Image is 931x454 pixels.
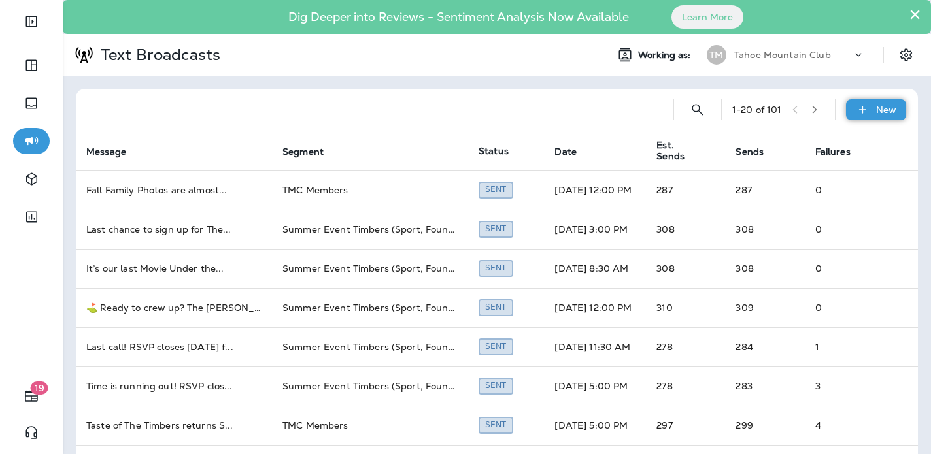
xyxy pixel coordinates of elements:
[805,170,889,210] td: 0
[725,366,804,406] td: 283
[725,249,804,288] td: 308
[554,146,594,157] span: Date
[76,327,272,366] td: Last call! RSVP closes [DATE] f ...
[479,378,513,394] div: Sent
[13,8,50,35] button: Expand Sidebar
[646,406,725,445] td: 297
[671,5,743,29] button: Learn More
[725,210,804,249] td: 308
[554,146,577,157] span: Date
[725,406,804,445] td: 299
[272,288,468,327] td: Summer Event Timbers (Sport, Founder, Summer, Four Seasons, Pavilion, Fractional, [PERSON_NAME])
[725,288,804,327] td: 309
[13,383,50,409] button: 19
[76,249,272,288] td: It’s our last Movie Under the ...
[272,210,468,249] td: Summer Event Timbers (Sport, Founder, Summer, Four Seasons, Pavilion, Fractional, [PERSON_NAME])
[736,146,781,157] span: Sends
[646,249,725,288] td: 308
[805,210,889,249] td: 0
[685,97,711,123] button: Search Text Broadcasts
[646,288,725,327] td: 310
[479,260,513,276] div: Sent
[272,170,468,210] td: TMC Members
[479,221,513,237] div: Sent
[638,50,694,61] span: Working as:
[86,146,126,157] span: Message
[479,379,513,391] span: Created by Johanna Bell
[544,249,646,288] td: [DATE] 8:30 AM
[544,288,646,327] td: [DATE] 12:00 PM
[725,327,804,366] td: 284
[282,146,341,157] span: Segment
[707,45,726,65] div: TM
[76,406,272,445] td: Taste of The Timbers returns S ...
[272,249,468,288] td: Summer Event Timbers (Sport, Founder, Summer, Four Seasons, Pavilion, Fractional, [PERSON_NAME])
[544,327,646,366] td: [DATE] 11:30 AM
[894,43,918,67] button: Settings
[272,366,468,406] td: Summer Event Timbers (Sport, Founder, Summer, Four Seasons, Pavilion, Fractional, [PERSON_NAME])
[646,210,725,249] td: 308
[76,210,272,249] td: Last chance to sign up for The ...
[815,146,868,157] span: Failures
[734,50,831,60] p: Tahoe Mountain Club
[805,366,889,406] td: 3
[95,45,220,65] p: Text Broadcasts
[479,338,513,355] div: Sent
[646,170,725,210] td: 287
[656,140,720,162] span: Est. Sends
[479,222,513,234] span: Created by Johanna Bell
[646,327,725,366] td: 278
[646,366,725,406] td: 278
[86,146,143,157] span: Message
[479,300,513,312] span: Created by Johanna Bell
[805,406,889,445] td: 4
[479,340,513,351] span: Created by Johanna Bell
[479,261,513,273] span: Created by Johanna Bell
[656,140,703,162] span: Est. Sends
[544,210,646,249] td: [DATE] 3:00 PM
[282,146,324,157] span: Segment
[725,170,804,210] td: 287
[736,146,764,157] span: Sends
[479,182,513,198] div: Sent
[76,170,272,210] td: Fall Family Photos are almost ...
[909,4,921,25] button: Close
[479,417,513,433] div: Sent
[272,327,468,366] td: Summer Event Timbers (Sport, Founder, Summer, Four Seasons, Pavilion, Fractional, [PERSON_NAME])
[272,406,468,445] td: TMC Members
[544,366,646,406] td: [DATE] 5:00 PM
[250,15,667,19] p: Dig Deeper into Reviews - Sentiment Analysis Now Available
[805,249,889,288] td: 0
[479,418,513,430] span: Created by Johanna Bell
[732,105,782,115] div: 1 - 20 of 101
[76,288,272,327] td: ⛳ Ready to crew up? The [PERSON_NAME] ...
[31,381,48,395] span: 19
[479,145,509,157] span: Status
[479,183,513,195] span: Created by Johanna Bell
[805,288,889,327] td: 0
[544,170,646,210] td: [DATE] 12:00 PM
[815,146,851,157] span: Failures
[876,105,896,115] p: New
[805,327,889,366] td: 1
[544,406,646,445] td: [DATE] 5:00 PM
[76,366,272,406] td: Time is running out! RSVP clos ...
[479,299,513,316] div: Sent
